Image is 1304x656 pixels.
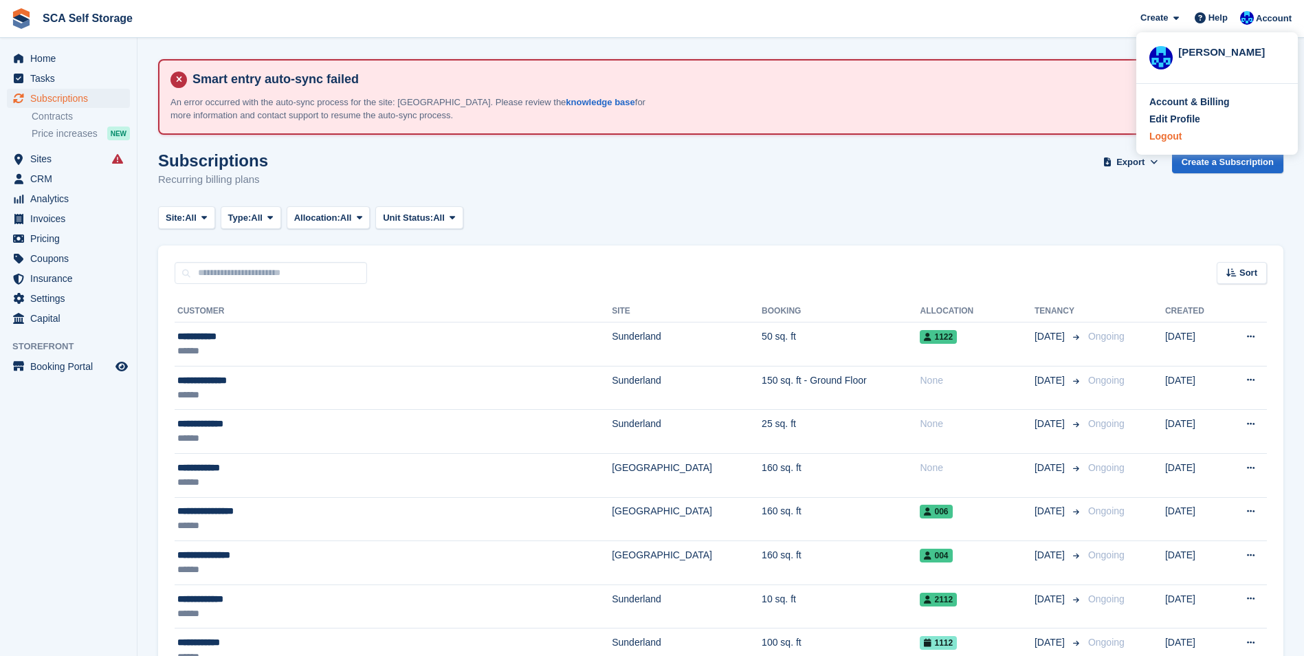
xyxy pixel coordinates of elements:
i: Smart entry sync failures have occurred [112,153,123,164]
span: Pricing [30,229,113,248]
span: Sites [30,149,113,168]
td: [GEOGRAPHIC_DATA] [612,453,762,497]
td: Sunderland [612,366,762,410]
button: Type: All [221,206,281,229]
p: An error occurred with the auto-sync process for the site: [GEOGRAPHIC_DATA]. Please review the f... [170,96,652,122]
button: Site: All [158,206,215,229]
span: Create [1140,11,1168,25]
th: Booking [762,300,920,322]
h1: Subscriptions [158,151,268,170]
span: [DATE] [1035,461,1068,475]
span: 1122 [920,330,957,344]
a: menu [7,189,130,208]
a: Edit Profile [1149,112,1285,127]
td: 150 sq. ft - Ground Floor [762,366,920,410]
td: Sunderland [612,410,762,454]
span: Invoices [30,209,113,228]
a: menu [7,209,130,228]
span: Site: [166,211,185,225]
td: Sunderland [612,584,762,628]
td: 10 sq. ft [762,584,920,628]
span: Sort [1239,266,1257,280]
span: Booking Portal [30,357,113,376]
span: Ongoing [1088,418,1125,429]
span: Ongoing [1088,593,1125,604]
td: 160 sq. ft [762,497,920,541]
span: 1112 [920,636,957,650]
span: Account [1256,12,1292,25]
td: [DATE] [1165,541,1224,585]
a: menu [7,229,130,248]
td: [GEOGRAPHIC_DATA] [612,541,762,585]
th: Created [1165,300,1224,322]
div: None [920,373,1034,388]
div: None [920,417,1034,431]
span: [DATE] [1035,635,1068,650]
a: Account & Billing [1149,95,1285,109]
div: Edit Profile [1149,112,1200,127]
span: Ongoing [1088,375,1125,386]
a: menu [7,169,130,188]
div: None [920,461,1034,475]
button: Allocation: All [287,206,371,229]
th: Allocation [920,300,1034,322]
span: [DATE] [1035,592,1068,606]
span: [DATE] [1035,504,1068,518]
span: Capital [30,309,113,328]
span: Price increases [32,127,98,140]
span: Ongoing [1088,462,1125,473]
span: Unit Status: [383,211,433,225]
span: [DATE] [1035,373,1068,388]
span: CRM [30,169,113,188]
td: [DATE] [1165,453,1224,497]
td: 160 sq. ft [762,453,920,497]
span: All [433,211,445,225]
span: Ongoing [1088,549,1125,560]
span: All [340,211,352,225]
td: 50 sq. ft [762,322,920,367]
span: Subscriptions [30,89,113,108]
a: menu [7,289,130,308]
a: menu [7,49,130,68]
span: 004 [920,549,952,562]
div: Logout [1149,129,1182,144]
a: Logout [1149,129,1285,144]
a: menu [7,69,130,88]
a: Create a Subscription [1172,151,1283,174]
span: Coupons [30,249,113,268]
span: Settings [30,289,113,308]
td: [DATE] [1165,584,1224,628]
td: [DATE] [1165,410,1224,454]
span: [DATE] [1035,329,1068,344]
a: Preview store [113,358,130,375]
span: All [185,211,197,225]
span: Analytics [30,189,113,208]
button: Unit Status: All [375,206,463,229]
div: [PERSON_NAME] [1178,45,1285,57]
td: [DATE] [1165,366,1224,410]
span: 006 [920,505,952,518]
span: Export [1116,155,1145,169]
th: Tenancy [1035,300,1083,322]
th: Customer [175,300,612,322]
span: [DATE] [1035,548,1068,562]
span: Ongoing [1088,637,1125,648]
span: Insurance [30,269,113,288]
td: [DATE] [1165,497,1224,541]
td: [GEOGRAPHIC_DATA] [612,497,762,541]
span: [DATE] [1035,417,1068,431]
a: Price increases NEW [32,126,130,141]
span: All [251,211,263,225]
span: Ongoing [1088,331,1125,342]
a: menu [7,269,130,288]
th: Site [612,300,762,322]
a: menu [7,249,130,268]
a: SCA Self Storage [37,7,138,30]
span: Tasks [30,69,113,88]
span: Help [1208,11,1228,25]
button: Export [1101,151,1161,174]
h4: Smart entry auto-sync failed [187,72,1271,87]
td: 25 sq. ft [762,410,920,454]
span: Ongoing [1088,505,1125,516]
td: Sunderland [612,322,762,367]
